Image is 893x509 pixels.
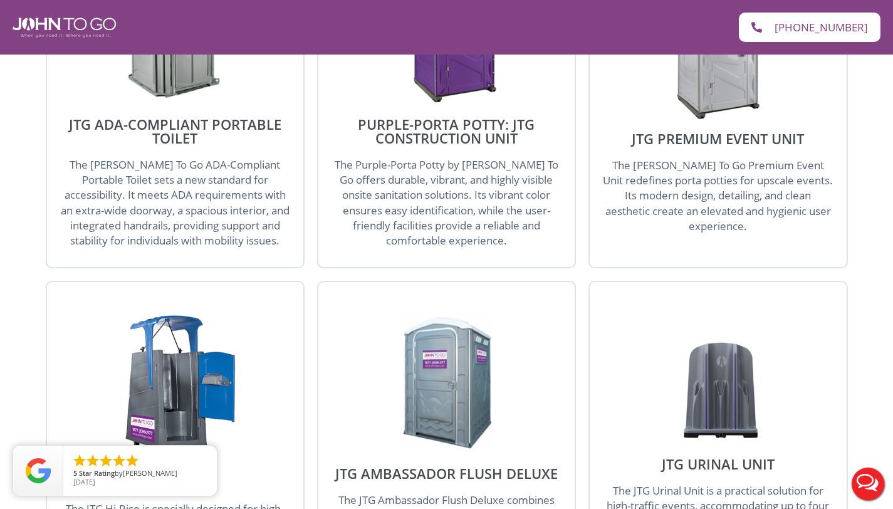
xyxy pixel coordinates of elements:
h2: JTG Premium Event Unit [602,132,833,145]
li:  [125,453,140,468]
h2: JTG Ambassador Flush Deluxe [331,466,562,480]
li:  [72,453,87,468]
span: [PHONE_NUMBER] [775,22,868,33]
img: JTG Ambassador Oversize Flush Porta Potty Unit [387,310,506,454]
span: Star Rating [79,468,115,478]
h2: JTG Urinal Unit [602,457,833,471]
img: John To Go [13,18,116,38]
img: JTG Hi-Rise Unit [112,315,238,463]
img: Review Rating [26,458,51,483]
span: The [PERSON_NAME] To Go ADA-Compliant Portable Toilet sets a new standard for accessibility. It m... [61,157,290,248]
span: by [73,470,207,478]
a: [PHONE_NUMBER] [739,13,880,42]
li:  [98,453,113,468]
span: [PERSON_NAME] [123,468,177,478]
span: 5 [73,468,77,478]
li:  [85,453,100,468]
li:  [112,453,127,468]
span: The Purple-Porta Potty by [PERSON_NAME] To Go offers durable, vibrant, and highly visible onsite ... [335,157,558,248]
img: JTG Urinal Unit [666,319,770,444]
h2: Purple-Porta Potty: JTG Construction Unit [331,117,562,145]
h2: JTG ADA-Compliant Portable Toilet [60,117,291,145]
span: The [PERSON_NAME] To Go Premium Event Unit redefines porta potties for upscale events. Its modern... [603,158,833,233]
button: Live Chat [843,459,893,509]
span: [DATE] [73,477,95,486]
